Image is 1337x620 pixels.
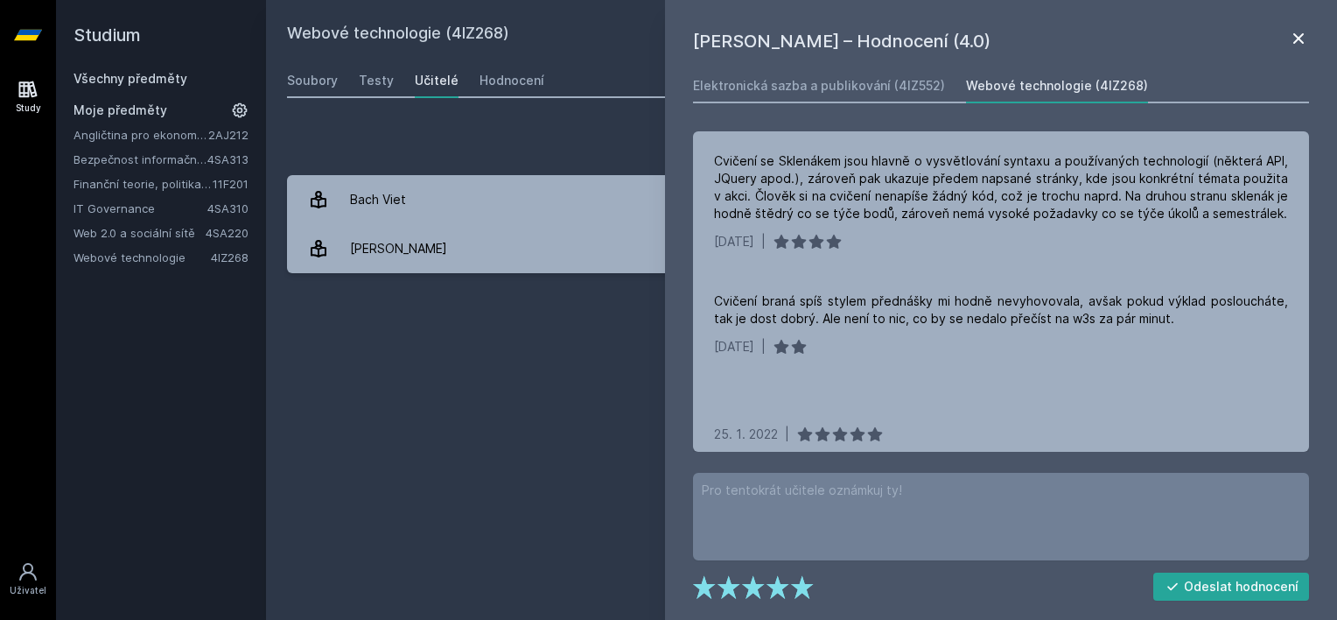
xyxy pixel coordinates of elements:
div: Uživatel [10,584,46,597]
div: [DATE] [714,233,754,250]
div: Soubory [287,72,338,89]
div: Study [16,102,41,115]
div: Učitelé [415,72,458,89]
a: Všechny předměty [73,71,187,86]
a: Webové technologie [73,249,211,266]
div: Cvičení se Sklenákem jsou hlavně o vysvětlování syntaxu a používaných technologií (některá API, J... [714,152,1288,222]
a: 4SA310 [207,201,248,215]
a: Hodnocení [479,63,544,98]
div: | [761,233,766,250]
a: 11F201 [213,177,248,191]
h2: Webové technologie (4IZ268) [287,21,1115,49]
a: Web 2.0 a sociální sítě [73,224,206,242]
span: Moje předměty [73,102,167,119]
a: 2AJ212 [208,128,248,142]
a: Učitelé [415,63,458,98]
a: 4SA313 [207,152,248,166]
div: [PERSON_NAME] [350,231,447,266]
div: Hodnocení [479,72,544,89]
a: [PERSON_NAME] 4 hodnocení 4.0 [287,224,1316,273]
div: Testy [359,72,394,89]
a: Finanční teorie, politika a instituce [73,175,213,193]
a: IT Governance [73,200,207,217]
a: Soubory [287,63,338,98]
a: Bezpečnost informačních systémů [73,151,207,168]
div: Bach Viet [350,182,406,217]
a: 4IZ268 [211,250,248,264]
a: Testy [359,63,394,98]
a: 4SA220 [206,226,248,240]
div: Cvičení braná spíš stylem přednášky mi hodně nevyhovovala, avšak pokud výklad posloucháte, tak je... [714,292,1288,328]
a: Uživatel [3,553,52,606]
a: Bach Viet 8 hodnocení 2.3 [287,175,1316,224]
a: Study [3,70,52,123]
a: Angličtina pro ekonomická studia 2 (B2/C1) [73,126,208,144]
